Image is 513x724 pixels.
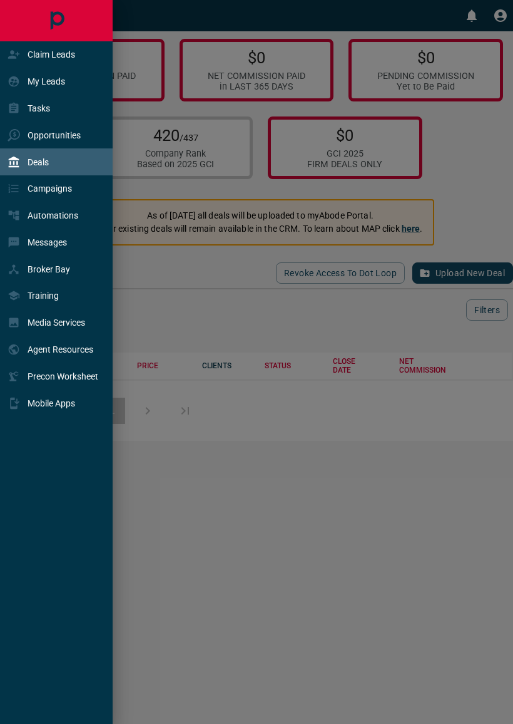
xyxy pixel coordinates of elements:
[28,398,75,408] p: Mobile Apps
[28,264,70,274] p: Broker Bay
[28,184,72,194] p: Campaigns
[28,344,93,354] p: Agent Resources
[28,291,59,301] p: Training
[28,210,78,220] p: Automations
[28,237,67,247] p: Messages
[28,157,49,167] p: Deals
[28,318,85,328] p: Media Services
[28,130,81,140] p: Opportunities
[28,76,65,86] p: My Leads
[28,103,50,113] p: Tasks
[28,371,98,381] p: Precon Worksheet
[43,7,71,35] a: Main Page
[28,49,75,59] p: Claim Leads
